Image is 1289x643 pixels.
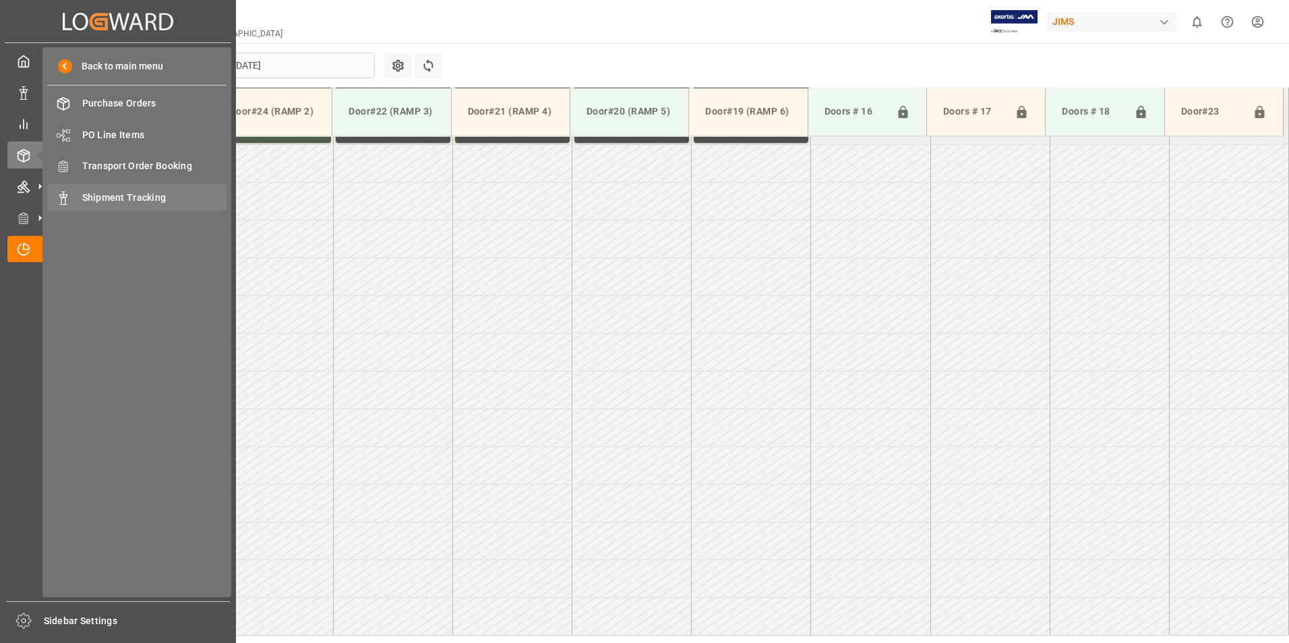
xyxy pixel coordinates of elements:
[462,99,559,124] div: Door#21 (RAMP 4)
[1056,99,1128,125] div: Doors # 18
[44,614,231,628] span: Sidebar Settings
[819,99,891,125] div: Doors # 16
[82,191,227,205] span: Shipment Tracking
[700,99,796,124] div: Door#19 (RAMP 6)
[938,99,1009,125] div: Doors # 17
[82,159,227,173] span: Transport Order Booking
[991,10,1038,34] img: Exertis%20JAM%20-%20Email%20Logo.jpg_1722504956.jpg
[1047,9,1182,34] button: JIMS
[47,153,227,179] a: Transport Order Booking
[47,121,227,148] a: PO Line Items
[7,48,229,74] a: My Cockpit
[47,90,227,117] a: Purchase Orders
[47,184,227,210] a: Shipment Tracking
[82,128,227,142] span: PO Line Items
[343,99,440,124] div: Door#22 (RAMP 3)
[581,99,678,124] div: Door#20 (RAMP 5)
[72,59,163,73] span: Back to main menu
[7,236,229,262] a: Timeslot Management V2
[1047,12,1176,32] div: JIMS
[82,96,227,111] span: Purchase Orders
[225,53,375,78] input: DD.MM.YYYY
[1212,7,1242,37] button: Help Center
[7,79,229,105] a: Data Management
[1176,99,1247,125] div: Door#23
[1182,7,1212,37] button: show 0 new notifications
[224,99,321,124] div: Door#24 (RAMP 2)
